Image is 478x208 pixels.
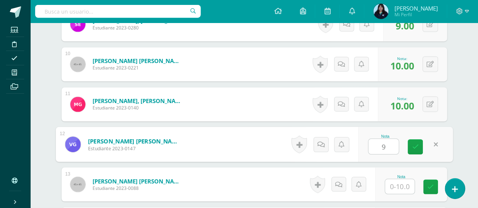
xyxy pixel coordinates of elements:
[70,97,85,112] img: 05154f680b7451cc1effe72600d57b8f.png
[385,179,415,194] input: 0-10.0
[35,5,201,18] input: Busca un usuario...
[385,174,418,179] div: Nota
[93,65,183,71] span: Estudiante 2023-0221
[88,137,181,145] a: [PERSON_NAME] [PERSON_NAME]
[373,4,388,19] img: 717e1260f9baba787432b05432d0efc0.png
[368,139,399,154] input: 0-10.0
[93,177,183,185] a: [PERSON_NAME] [PERSON_NAME]
[394,11,438,18] span: Mi Perfil
[93,185,183,191] span: Estudiante 2023-0088
[390,56,414,61] div: Nota:
[93,105,183,111] span: Estudiante 2023-0140
[390,96,414,101] div: Nota:
[93,57,183,65] a: [PERSON_NAME] [PERSON_NAME]
[396,19,414,32] span: 9.00
[70,57,85,72] img: 45x45
[390,99,414,112] span: 10.00
[368,134,402,138] div: Nota
[88,145,181,152] span: Estudiante 2023-0147
[394,5,438,12] span: [PERSON_NAME]
[70,17,85,32] img: fcfc4473aa774222710b5d9dcb5ef8f1.png
[70,177,85,192] img: 45x45
[390,59,414,72] span: 10.00
[93,25,183,31] span: Estudiante 2023-0280
[93,97,183,105] a: [PERSON_NAME], [PERSON_NAME]
[65,136,80,152] img: c9d592f138db5b9183e62cd3dd67ad88.png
